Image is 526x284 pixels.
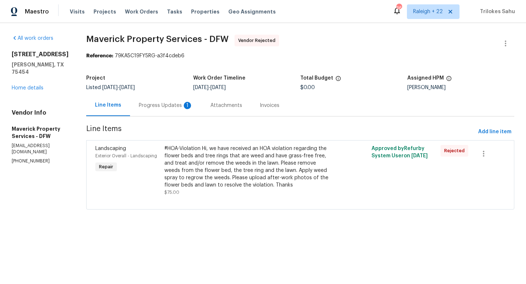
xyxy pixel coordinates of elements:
[164,190,179,195] span: $75.00
[407,85,514,90] div: [PERSON_NAME]
[193,85,226,90] span: -
[446,76,452,85] span: The hpm assigned to this work order.
[300,85,315,90] span: $0.00
[396,4,401,12] div: 362
[238,37,278,44] span: Vendor Rejected
[12,61,69,76] h5: [PERSON_NAME], TX 75454
[300,76,333,81] h5: Total Budget
[191,8,220,15] span: Properties
[94,8,116,15] span: Projects
[12,143,69,155] p: [EMAIL_ADDRESS][DOMAIN_NAME]
[407,76,444,81] h5: Assigned HPM
[86,52,514,60] div: 79KA5C19FY5RG-a3f4cdeb6
[335,76,341,85] span: The total cost of line items that have been proposed by Opendoor. This sum includes line items th...
[102,85,118,90] span: [DATE]
[210,102,242,109] div: Attachments
[70,8,85,15] span: Visits
[86,125,475,139] span: Line Items
[96,163,116,170] span: Repair
[193,85,209,90] span: [DATE]
[164,145,333,189] div: #HOA-Violation Hi, we have received an HOA violation regarding the flower beds and tree rings tha...
[25,8,49,15] span: Maestro
[125,8,158,15] span: Work Orders
[95,146,126,151] span: Landscaping
[475,125,514,139] button: Add line item
[12,51,69,58] h2: [STREET_ADDRESS]
[86,85,135,90] span: Listed
[184,102,191,109] div: 1
[12,158,69,164] p: [PHONE_NUMBER]
[86,53,113,58] b: Reference:
[119,85,135,90] span: [DATE]
[12,109,69,116] h4: Vendor Info
[86,76,105,81] h5: Project
[12,85,43,91] a: Home details
[86,35,229,43] span: Maverick Property Services - DFW
[210,85,226,90] span: [DATE]
[413,8,443,15] span: Raleigh + 22
[139,102,193,109] div: Progress Updates
[444,147,468,154] span: Rejected
[478,127,511,137] span: Add line item
[477,8,515,15] span: Trilokes Sahu
[371,146,428,158] span: Approved by Refurby System User on
[193,76,245,81] h5: Work Order Timeline
[102,85,135,90] span: -
[260,102,279,109] div: Invoices
[167,9,182,14] span: Tasks
[228,8,276,15] span: Geo Assignments
[12,36,53,41] a: All work orders
[95,154,157,158] span: Exterior Overall - Landscaping
[95,101,121,109] div: Line Items
[12,125,69,140] h5: Maverick Property Services - DFW
[411,153,428,158] span: [DATE]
